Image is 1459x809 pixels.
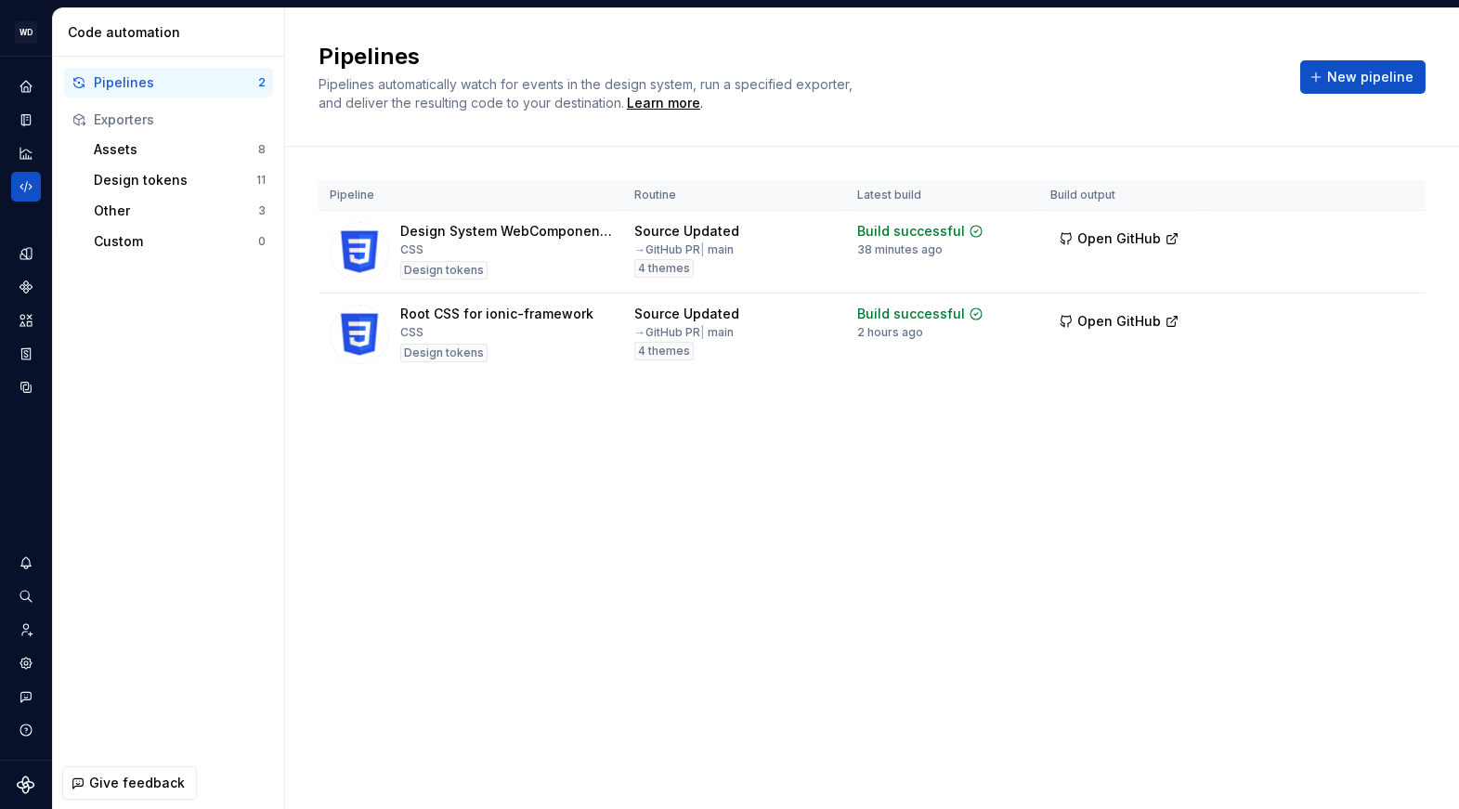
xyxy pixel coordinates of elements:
h2: Pipelines [319,42,1278,72]
div: Design System WebComponent Core [400,222,612,241]
a: Settings [11,648,41,678]
button: WD [4,12,48,52]
span: | [700,242,705,256]
span: Open GitHub [1077,229,1161,248]
div: 11 [256,173,266,188]
span: Open GitHub [1077,312,1161,331]
div: → GitHub PR main [634,325,734,340]
span: Pipelines automatically watch for events in the design system, run a specified exporter, and deli... [319,76,856,111]
a: Invite team [11,615,41,645]
span: 4 themes [638,344,690,359]
div: 38 minutes ago [857,242,943,257]
button: Assets8 [86,135,273,164]
div: CSS [400,242,423,257]
a: Data sources [11,372,41,402]
th: Pipeline [319,180,623,211]
button: Contact support [11,682,41,711]
div: Source Updated [634,305,739,323]
div: Build successful [857,305,965,323]
div: Other [94,202,258,220]
span: . [624,97,703,111]
th: Routine [623,180,846,211]
a: Open GitHub [1050,316,1188,332]
div: Pipelines [94,73,258,92]
div: 3 [258,203,266,218]
span: 4 themes [638,261,690,276]
div: Build successful [857,222,965,241]
button: Give feedback [62,766,197,800]
button: Notifications [11,548,41,578]
button: Search ⌘K [11,581,41,611]
div: CSS [400,325,423,340]
a: Assets [11,306,41,335]
div: Design tokens [94,171,256,189]
button: New pipeline [1300,60,1426,94]
th: Build output [1039,180,1203,211]
span: Give feedback [89,774,185,792]
div: Custom [94,232,258,251]
a: Components [11,272,41,302]
a: Open GitHub [1050,233,1188,249]
div: Exporters [94,111,266,129]
span: | [700,325,705,339]
button: Open GitHub [1050,305,1188,338]
th: Latest build [846,180,1039,211]
div: Code automation [68,23,277,42]
div: WD [15,21,37,44]
a: Analytics [11,138,41,168]
button: Custom0 [86,227,273,256]
div: Source Updated [634,222,739,241]
div: 8 [258,142,266,157]
div: Assets [94,140,258,159]
div: Design tokens [400,344,488,362]
a: Documentation [11,105,41,135]
button: Open GitHub [1050,222,1188,255]
a: Code automation [11,172,41,202]
svg: Supernova Logo [17,776,35,794]
a: Learn more [627,94,700,112]
button: Pipelines2 [64,68,273,98]
div: 2 [258,75,266,90]
a: Home [11,72,41,101]
a: Storybook stories [11,339,41,369]
div: Design tokens [400,261,488,280]
div: 2 hours ago [857,325,923,340]
div: Root CSS for ionic-framework [400,305,593,323]
span: New pipeline [1327,68,1413,86]
button: Other3 [86,196,273,226]
div: 0 [258,234,266,249]
a: Design tokens [11,239,41,268]
button: Design tokens11 [86,165,273,195]
div: → GitHub PR main [634,242,734,257]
